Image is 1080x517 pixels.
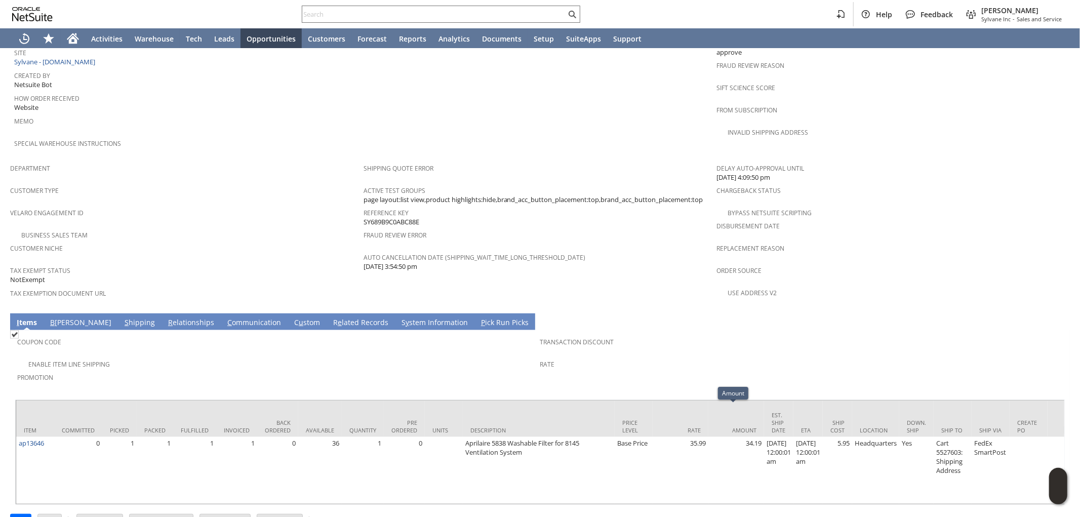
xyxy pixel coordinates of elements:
div: Est. Ship Date [772,411,786,434]
td: Base Price [615,437,653,504]
a: Leads [208,28,241,49]
a: Activities [85,28,129,49]
div: Create PO [1017,419,1040,434]
span: Tech [186,34,202,44]
a: Rate [540,360,555,369]
td: 1 [216,437,257,504]
span: Customers [308,34,345,44]
span: Netsuite Bot [14,80,52,90]
span: Opportunities [247,34,296,44]
a: Active Test Groups [364,186,425,195]
span: [PERSON_NAME] [981,6,1062,15]
span: Warehouse [135,34,174,44]
div: Fulfilled [181,426,209,434]
div: Ship Cost [830,419,845,434]
a: Custom [292,317,323,329]
a: Special Warehouse Instructions [14,139,121,148]
td: [DATE] 12:00:01 am [793,437,823,504]
span: Support [613,34,642,44]
a: Bypass NetSuite Scripting [728,209,812,217]
span: Activities [91,34,123,44]
span: SY689B9C0ABC88E [364,217,419,227]
td: 1 [137,437,173,504]
a: Unrolled view on [1052,315,1064,328]
a: Reference Key [364,209,409,217]
a: Invalid Shipping Address [728,128,808,137]
td: Yes [899,437,934,504]
td: 5.95 [823,437,852,504]
a: Promotion [17,373,53,382]
span: e [338,317,342,327]
div: Units [432,426,455,434]
span: Reports [399,34,426,44]
a: Reports [393,28,432,49]
a: Warehouse [129,28,180,49]
div: Packed [144,426,166,434]
a: From Subscription [716,106,777,114]
td: 1 [102,437,137,504]
a: Chargeback Status [716,186,781,195]
td: FedEx SmartPost [972,437,1010,504]
svg: Home [67,32,79,45]
span: Oracle Guided Learning Widget. To move around, please hold and drag [1049,487,1067,505]
td: 36 [298,437,342,504]
a: How Order Received [14,94,79,103]
span: B [50,317,55,327]
td: 34.19 [708,437,764,504]
a: Sift Science Score [716,84,775,92]
a: Created By [14,71,50,80]
div: Location [860,426,892,434]
a: Related Records [331,317,391,329]
a: Analytics [432,28,476,49]
a: Coupon Code [17,338,61,346]
a: Forecast [351,28,393,49]
div: Committed [62,426,95,434]
a: Support [607,28,648,49]
a: Relationships [166,317,217,329]
span: Website [14,103,38,112]
div: Description [470,426,607,434]
a: Memo [14,117,33,126]
span: I [17,317,19,327]
a: Auto Cancellation Date (shipping_wait_time_long_threshold_date) [364,253,586,262]
a: B[PERSON_NAME] [48,317,114,329]
div: Item [24,426,47,434]
td: Cart 5527603: Shipping Address [934,437,972,504]
a: Customer Niche [10,244,63,253]
div: Invoiced [224,426,250,434]
div: Ship Via [979,426,1002,434]
span: R [168,317,173,327]
a: Setup [528,28,560,49]
span: NotExempt [10,275,45,285]
span: Leads [214,34,234,44]
a: Transaction Discount [540,338,614,346]
span: y [406,317,409,327]
svg: logo [12,7,53,21]
span: Sales and Service [1017,15,1062,23]
a: Velaro Engagement ID [10,209,84,217]
a: System Information [399,317,470,329]
span: Feedback [921,10,953,19]
span: Documents [482,34,522,44]
div: Price Level [622,419,645,434]
span: [DATE] 4:09:50 pm [716,173,770,182]
a: Use Address V2 [728,289,777,297]
svg: Search [566,8,578,20]
a: Fraud Review Error [364,231,426,240]
span: page layout:list view,product highlights:hide,brand_acc_button_placement:top,brand_acc_button_pla... [364,195,703,205]
a: Documents [476,28,528,49]
div: Picked [110,426,129,434]
svg: Recent Records [18,32,30,45]
td: 0 [384,437,425,504]
a: Tax Exemption Document URL [10,289,106,298]
span: approve [716,48,742,57]
div: Ship To [941,426,964,434]
a: Department [10,164,50,173]
span: Sylvane Inc [981,15,1011,23]
span: Forecast [357,34,387,44]
a: Opportunities [241,28,302,49]
td: 1 [342,437,384,504]
span: Analytics [438,34,470,44]
td: Aprilaire 5838 Washable Filter for 8145 Ventilation System [463,437,615,504]
svg: Shortcuts [43,32,55,45]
